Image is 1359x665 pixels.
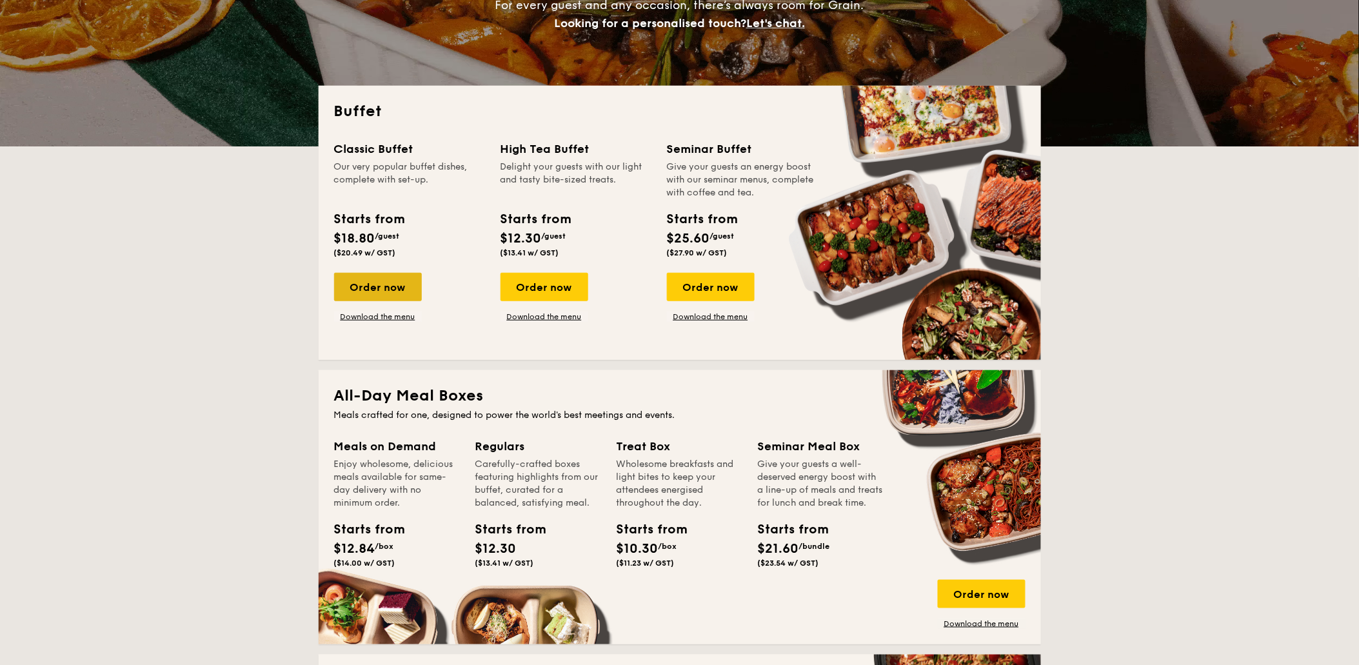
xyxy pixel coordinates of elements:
[542,232,566,241] span: /guest
[475,520,533,539] div: Starts from
[334,248,396,257] span: ($20.49 w/ GST)
[334,140,485,158] div: Classic Buffet
[501,231,542,246] span: $12.30
[501,273,588,301] div: Order now
[667,161,818,199] div: Give your guests an energy boost with our seminar menus, complete with coffee and tea.
[746,16,805,30] span: Let's chat.
[334,520,392,539] div: Starts from
[758,541,799,557] span: $21.60
[667,231,710,246] span: $25.60
[758,437,884,455] div: Seminar Meal Box
[617,437,742,455] div: Treat Box
[334,409,1026,422] div: Meals crafted for one, designed to power the world's best meetings and events.
[375,232,400,241] span: /guest
[554,16,746,30] span: Looking for a personalised touch?
[501,312,588,322] a: Download the menu
[667,312,755,322] a: Download the menu
[475,437,601,455] div: Regulars
[501,140,651,158] div: High Tea Buffet
[667,210,737,229] div: Starts from
[334,458,460,510] div: Enjoy wholesome, delicious meals available for same-day delivery with no minimum order.
[617,559,675,568] span: ($11.23 w/ GST)
[938,619,1026,629] a: Download the menu
[334,161,485,199] div: Our very popular buffet dishes, complete with set-up.
[617,458,742,510] div: Wholesome breakfasts and light bites to keep your attendees energised throughout the day.
[659,542,677,551] span: /box
[475,541,517,557] span: $12.30
[758,520,816,539] div: Starts from
[667,140,818,158] div: Seminar Buffet
[334,386,1026,406] h2: All-Day Meal Boxes
[617,520,675,539] div: Starts from
[334,437,460,455] div: Meals on Demand
[375,542,394,551] span: /box
[667,273,755,301] div: Order now
[617,541,659,557] span: $10.30
[475,458,601,510] div: Carefully-crafted boxes featuring highlights from our buffet, curated for a balanced, satisfying ...
[475,559,534,568] span: ($13.41 w/ GST)
[334,541,375,557] span: $12.84
[334,210,404,229] div: Starts from
[334,273,422,301] div: Order now
[667,248,728,257] span: ($27.90 w/ GST)
[501,210,571,229] div: Starts from
[758,458,884,510] div: Give your guests a well-deserved energy boost with a line-up of meals and treats for lunch and br...
[758,559,819,568] span: ($23.54 w/ GST)
[501,161,651,199] div: Delight your guests with our light and tasty bite-sized treats.
[938,580,1026,608] div: Order now
[501,248,559,257] span: ($13.41 w/ GST)
[334,559,395,568] span: ($14.00 w/ GST)
[334,101,1026,122] h2: Buffet
[334,231,375,246] span: $18.80
[799,542,830,551] span: /bundle
[334,312,422,322] a: Download the menu
[710,232,735,241] span: /guest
